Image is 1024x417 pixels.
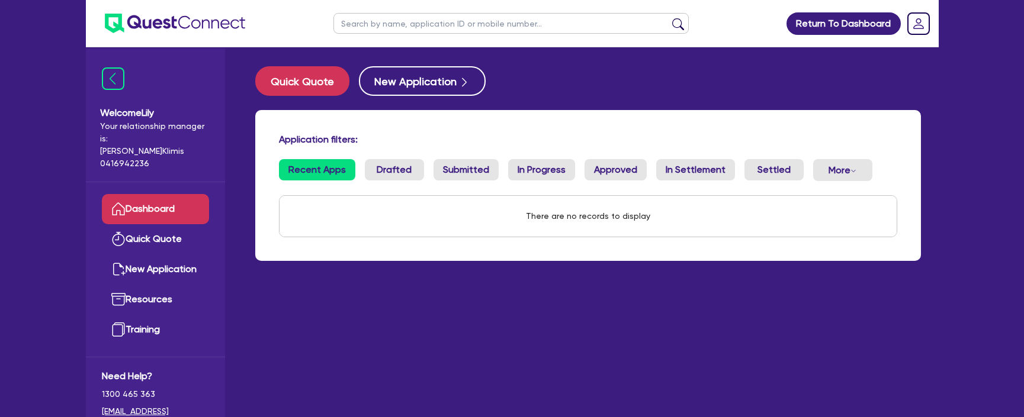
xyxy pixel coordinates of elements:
[102,285,209,315] a: Resources
[102,369,209,383] span: Need Help?
[359,66,486,96] button: New Application
[585,159,647,180] a: Approved
[279,159,355,180] a: Recent Apps
[656,159,735,180] a: In Settlement
[102,254,209,285] a: New Application
[102,224,209,254] a: Quick Quote
[255,66,359,96] a: Quick Quote
[105,14,245,33] img: quest-connect-logo-blue
[111,232,126,246] img: quick-quote
[279,134,897,145] h4: Application filters:
[434,159,499,180] a: Submitted
[903,8,934,39] a: Dropdown toggle
[102,67,124,90] img: icon-menu-close
[333,13,689,34] input: Search by name, application ID or mobile number...
[111,262,126,276] img: new-application
[100,106,211,120] span: Welcome Lily
[100,120,211,170] span: Your relationship manager is: [PERSON_NAME] Klimis 0416942236
[508,159,575,180] a: In Progress
[813,159,872,181] button: Dropdown toggle
[255,66,349,96] button: Quick Quote
[365,159,424,180] a: Drafted
[102,388,209,400] span: 1300 465 363
[512,196,665,237] div: There are no records to display
[111,292,126,306] img: resources
[111,322,126,337] img: training
[744,159,804,180] a: Settled
[102,315,209,345] a: Training
[102,194,209,224] a: Dashboard
[787,12,901,35] a: Return To Dashboard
